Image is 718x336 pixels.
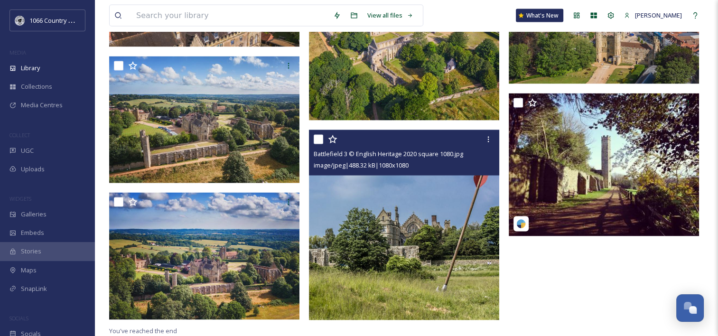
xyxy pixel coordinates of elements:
[109,327,177,335] span: You've reached the end
[21,210,47,219] span: Galleries
[21,228,44,237] span: Embeds
[314,149,463,158] span: Battlefield 3 © English Heritage 2020 square 1080.jpg
[314,161,409,169] span: image/jpeg | 488.32 kB | 1080 x 1080
[21,64,40,73] span: Library
[109,56,299,184] img: Battle Abbey Sam Moore (2).jpg
[29,16,96,25] span: 1066 Country Marketing
[309,130,499,320] img: Battlefield 3 © English Heritage 2020 square 1080.jpg
[516,9,563,22] a: What's New
[21,266,37,275] span: Maps
[15,16,25,25] img: logo_footerstamp.png
[21,82,52,91] span: Collections
[676,294,704,322] button: Open Chat
[363,6,418,25] a: View all files
[21,146,34,155] span: UGC
[9,195,31,202] span: WIDGETS
[9,315,28,322] span: SOCIALS
[21,284,47,293] span: SnapLink
[21,247,41,256] span: Stories
[21,165,45,174] span: Uploads
[109,193,299,320] img: Battle Abbey Sam Moore (3) smaller.jpg
[9,131,30,139] span: COLLECT
[635,11,682,19] span: [PERSON_NAME]
[516,219,526,229] img: snapsea-logo.png
[619,6,687,25] a: [PERSON_NAME]
[21,101,63,110] span: Media Centres
[131,5,328,26] input: Search your library
[509,93,699,236] img: boburke1-18199325479187852.jpg
[9,49,26,56] span: MEDIA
